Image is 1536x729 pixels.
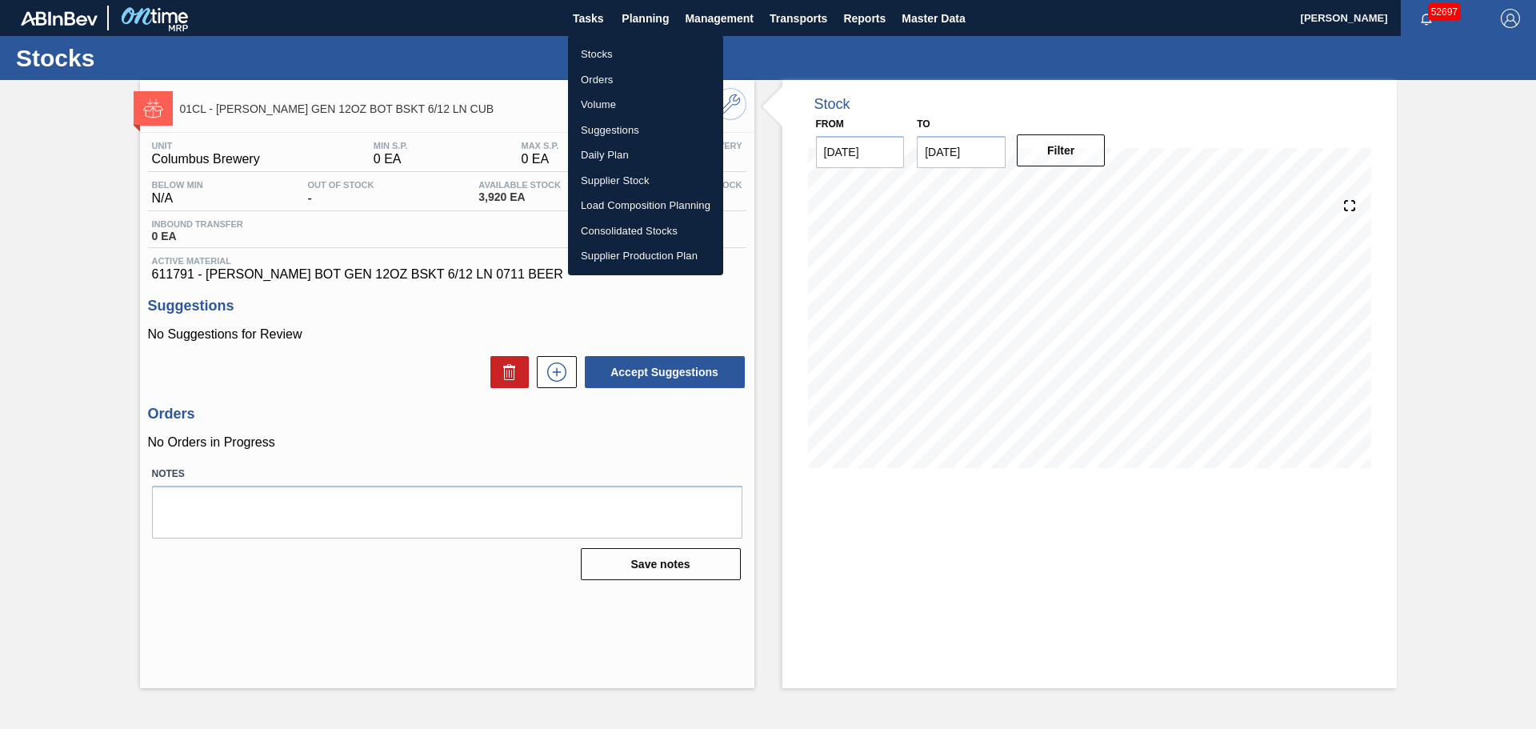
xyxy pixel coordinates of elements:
a: Consolidated Stocks [568,218,723,244]
a: Orders [568,67,723,93]
a: Load Composition Planning [568,193,723,218]
a: Volume [568,92,723,118]
a: Suggestions [568,118,723,143]
a: Stocks [568,42,723,67]
a: Supplier Production Plan [568,243,723,269]
a: Daily Plan [568,142,723,168]
a: Supplier Stock [568,168,723,194]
